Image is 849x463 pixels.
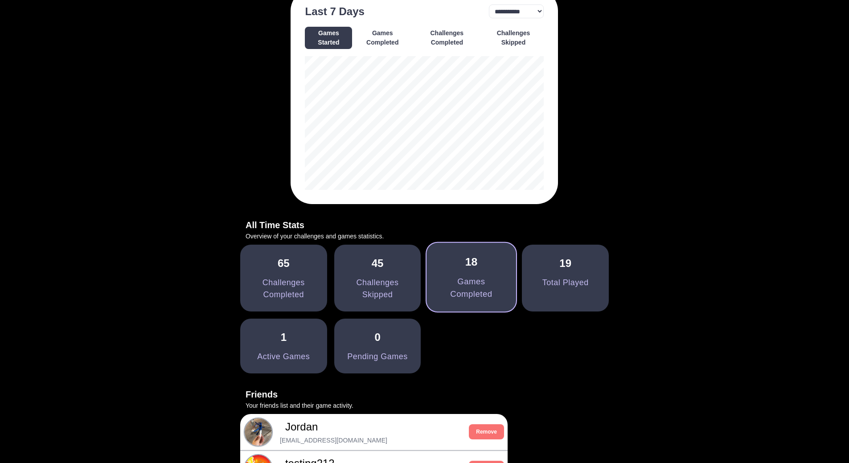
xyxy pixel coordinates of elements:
div: Active Games [257,351,310,363]
div: Total Played [542,277,589,289]
button: Games Started [305,27,352,49]
a: 1Active Games [240,319,327,373]
p: Your friends list and their game activity. [240,401,609,410]
div: 18 [465,254,478,270]
a: 19Total Played [522,245,609,311]
div: 0 [374,329,380,345]
div: Challenges Skipped [345,277,410,301]
div: Games Completed [438,276,505,301]
button: Games Completed [354,27,411,49]
h3: All Time Stats [240,218,609,232]
span: Jordan [278,419,463,435]
div: 19 [559,255,571,271]
div: 65 [278,255,290,271]
div: Pending Games [347,351,408,363]
a: 0Pending Games [334,319,421,373]
div: Challenges Completed [251,277,316,301]
div: 45 [372,255,384,271]
p: Overview of your challenges and games statistics. [240,232,609,241]
a: 18Games Completed [427,243,517,312]
button: Challenges Skipped [483,27,544,49]
button: Challenges Completed [413,27,481,49]
span: [EMAIL_ADDRESS][DOMAIN_NAME] [278,436,463,445]
div: 1 [281,329,287,345]
h3: Last 7 Days [305,4,364,20]
h3: Friends [240,388,609,401]
button: Remove [469,424,504,439]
